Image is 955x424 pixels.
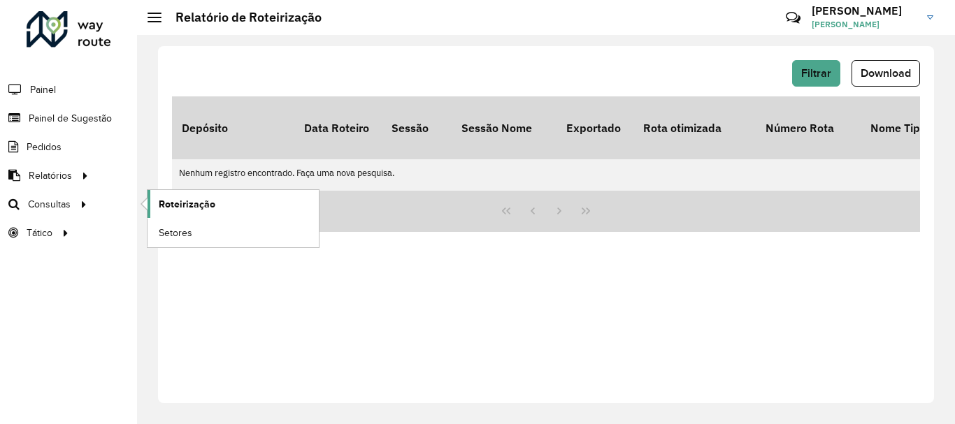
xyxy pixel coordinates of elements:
[852,60,920,87] button: Download
[778,3,808,33] a: Contato Rápido
[812,18,917,31] span: [PERSON_NAME]
[557,96,633,159] th: Exportado
[452,96,557,159] th: Sessão Nome
[30,82,56,97] span: Painel
[382,96,452,159] th: Sessão
[633,96,756,159] th: Rota otimizada
[161,10,322,25] h2: Relatório de Roteirização
[801,67,831,79] span: Filtrar
[159,226,192,240] span: Setores
[812,4,917,17] h3: [PERSON_NAME]
[861,67,911,79] span: Download
[28,197,71,212] span: Consultas
[159,197,215,212] span: Roteirização
[172,96,294,159] th: Depósito
[148,190,319,218] a: Roteirização
[27,140,62,154] span: Pedidos
[29,168,72,183] span: Relatórios
[756,96,861,159] th: Número Rota
[29,111,112,126] span: Painel de Sugestão
[27,226,52,240] span: Tático
[792,60,840,87] button: Filtrar
[294,96,382,159] th: Data Roteiro
[148,219,319,247] a: Setores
